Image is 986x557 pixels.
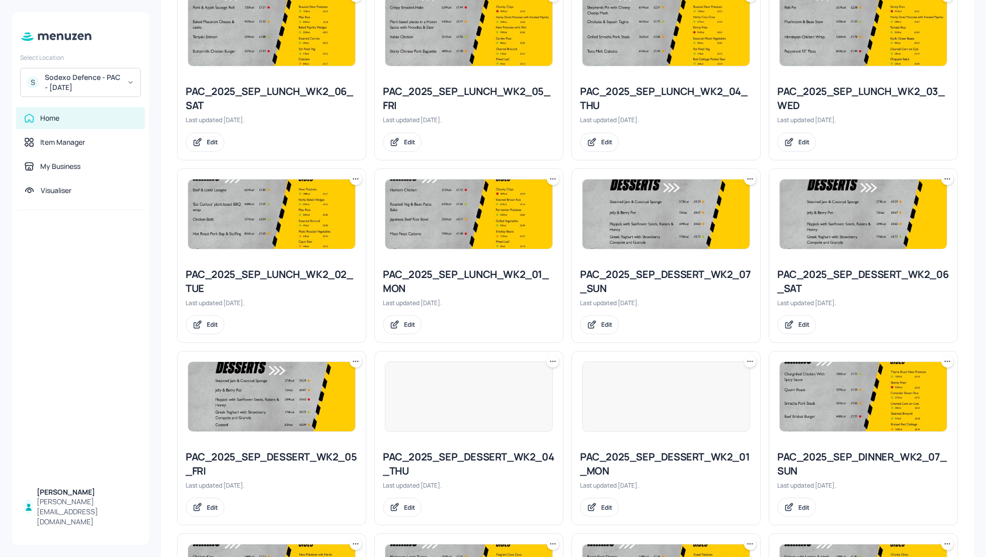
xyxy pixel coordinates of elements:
[777,267,949,296] div: PAC_2025_SEP_DESSERT_WK2_06_SAT
[583,179,750,249] img: 2025-05-13-17471360507685hu7flkz0hm.jpeg
[27,76,39,88] div: S
[780,179,947,249] img: 2025-05-13-17471360507685hu7flkz0hm.jpeg
[580,450,752,478] div: PAC_2025_SEP_DESSERT_WK2_01_MON
[383,299,555,307] div: Last updated [DATE].
[780,362,947,431] img: 2025-09-04-1756993627388hirt447s3m.jpeg
[186,481,358,490] div: Last updated [DATE].
[20,53,141,62] div: Select Location
[186,116,358,124] div: Last updated [DATE].
[186,450,358,478] div: PAC_2025_SEP_DESSERT_WK2_05_FRI
[383,481,555,490] div: Last updated [DATE].
[45,72,121,92] div: Sodexo Defence - PAC - [DATE]
[777,84,949,113] div: PAC_2025_SEP_LUNCH_WK2_03_WED
[37,497,137,527] div: [PERSON_NAME][EMAIL_ADDRESS][DOMAIN_NAME]
[601,138,612,146] div: Edit
[37,487,137,497] div: [PERSON_NAME]
[383,267,555,296] div: PAC_2025_SEP_LUNCH_WK2_01_MON
[40,137,85,147] div: Item Manager
[385,179,552,249] img: 2025-09-04-1756998710801v0v86f6s05d.jpeg
[580,116,752,124] div: Last updated [DATE].
[777,116,949,124] div: Last updated [DATE].
[207,138,218,146] div: Edit
[580,299,752,307] div: Last updated [DATE].
[580,84,752,113] div: PAC_2025_SEP_LUNCH_WK2_04_THU
[601,320,612,329] div: Edit
[40,113,59,123] div: Home
[798,503,809,512] div: Edit
[777,450,949,478] div: PAC_2025_SEP_DINNER_WK2_07_SUN
[777,299,949,307] div: Last updated [DATE].
[404,503,415,512] div: Edit
[186,267,358,296] div: PAC_2025_SEP_LUNCH_WK2_02_TUE
[383,84,555,113] div: PAC_2025_SEP_LUNCH_WK2_05_FRI
[207,320,218,329] div: Edit
[207,503,218,512] div: Edit
[798,320,809,329] div: Edit
[601,503,612,512] div: Edit
[798,138,809,146] div: Edit
[186,299,358,307] div: Last updated [DATE].
[40,161,80,171] div: My Business
[188,362,355,431] img: 2025-05-20-17477384219717nj3vkt9mqy.jpeg
[383,116,555,124] div: Last updated [DATE].
[777,481,949,490] div: Last updated [DATE].
[404,138,415,146] div: Edit
[188,179,355,249] img: 2025-09-04-1756999067231zf48x360efn.jpeg
[383,450,555,478] div: PAC_2025_SEP_DESSERT_WK2_04_THU
[186,84,358,113] div: PAC_2025_SEP_LUNCH_WK2_06_SAT
[580,267,752,296] div: PAC_2025_SEP_DESSERT_WK2_07_SUN
[580,481,752,490] div: Last updated [DATE].
[404,320,415,329] div: Edit
[41,185,71,196] div: Visualiser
